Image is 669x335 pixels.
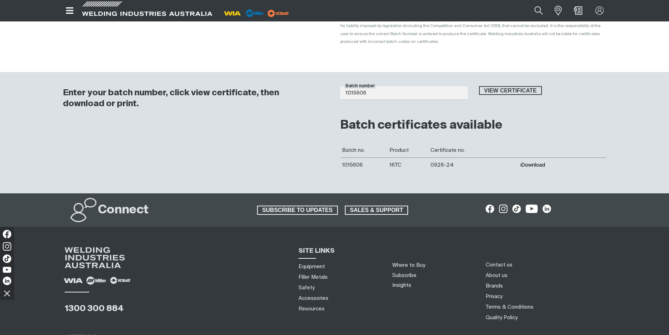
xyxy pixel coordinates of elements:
[299,295,328,302] a: Accessories
[65,304,124,313] a: 1300 300 884
[486,303,533,311] a: Terms & Conditions
[486,272,507,279] a: About us
[518,3,551,19] input: Product name or item number...
[3,277,11,285] img: LinkedIn
[572,6,584,15] a: Shopping cart (0 product(s))
[299,263,325,270] a: Equipment
[257,206,338,215] a: SUBSCRIBE TO UPDATES
[392,263,425,268] a: Where to Buy
[392,273,417,278] a: Subscribe
[486,282,503,290] a: Brands
[299,273,328,281] a: Filler Metals
[258,206,337,215] span: SUBSCRIBE TO UPDATES
[388,157,429,172] td: 16TC
[527,3,551,19] button: Search products
[388,143,429,158] th: Product
[429,157,518,172] td: 0926-24
[486,293,503,300] a: Privacy
[429,143,518,158] th: Certificate no.
[1,287,13,299] img: hide socials
[98,202,149,218] h2: Connect
[340,143,388,158] th: Batch no.
[3,230,11,238] img: Facebook
[63,88,322,109] h3: Enter your batch number, click view certificate, then download or print.
[486,261,512,269] a: Contact us
[346,206,408,215] span: SALES & SUPPORT
[265,8,291,19] img: miller
[392,283,411,288] a: Insights
[480,86,542,95] span: View certificate
[519,162,545,168] button: Download
[3,255,11,263] img: TikTok
[3,267,11,273] img: YouTube
[265,11,291,16] a: miller
[483,259,618,323] nav: Footer
[296,261,384,314] nav: Sitemap
[479,86,542,95] button: View certificate
[345,206,408,215] a: SALES & SUPPORT
[3,242,11,251] img: Instagram
[299,248,335,254] span: SITE LINKS
[340,118,606,133] h2: Batch certificates available
[486,314,518,321] a: Quality Policy
[299,284,315,291] a: Safety
[299,305,324,313] a: Resources
[340,157,388,172] td: 1015606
